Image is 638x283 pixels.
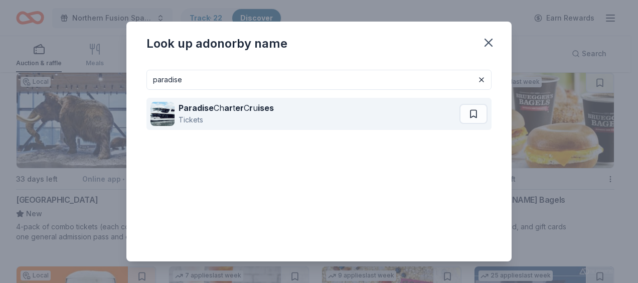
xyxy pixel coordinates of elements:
[258,103,274,113] strong: ises
[146,36,287,52] div: Look up a donor by name
[179,114,274,126] div: Tickets
[249,103,253,113] strong: r
[150,102,175,126] img: Image for Paradise Charter Cruises
[179,103,214,113] strong: Paradise
[146,70,492,90] input: Search
[179,102,274,114] div: Ch t C u
[235,103,244,113] strong: er
[224,103,233,113] strong: ar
